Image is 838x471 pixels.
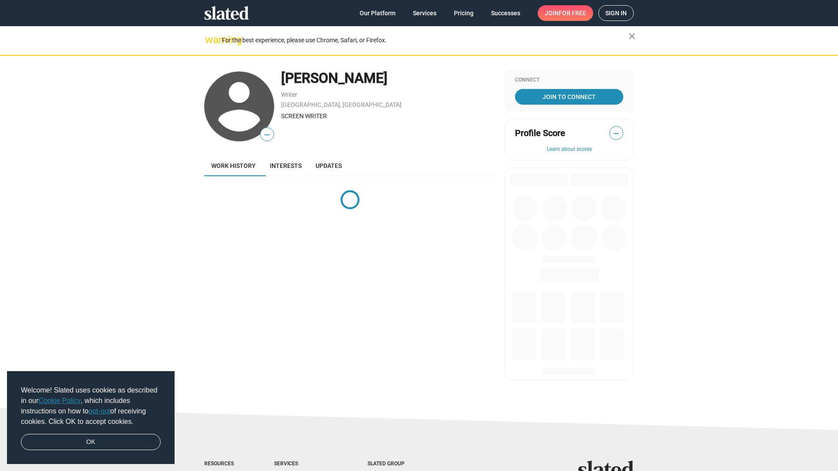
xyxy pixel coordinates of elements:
div: Services [274,461,333,468]
span: Sign in [605,6,627,20]
a: Work history [204,155,263,176]
a: Joinfor free [538,5,593,21]
div: For the best experience, please use Chrome, Safari, or Firefox. [222,34,628,46]
div: SCREEN WRITER [281,112,496,120]
span: Successes [491,5,520,21]
span: Work history [211,162,256,169]
span: for free [559,5,586,21]
span: Profile Score [515,127,565,139]
a: Cookie Policy [38,397,81,404]
button: Learn about scores [515,146,623,153]
mat-icon: close [627,31,637,41]
a: opt-out [89,407,110,415]
span: Interests [270,162,302,169]
a: Services [406,5,443,21]
span: — [261,129,274,140]
a: Interests [263,155,309,176]
span: Updates [316,162,342,169]
div: Resources [204,461,239,468]
span: Welcome! Slated uses cookies as described in our , which includes instructions on how to of recei... [21,385,161,427]
mat-icon: warning [205,34,216,45]
span: Services [413,5,436,21]
a: Writer [281,91,297,98]
div: Connect [515,77,623,84]
a: Successes [484,5,527,21]
a: [GEOGRAPHIC_DATA], [GEOGRAPHIC_DATA] [281,101,402,108]
a: Pricing [447,5,481,21]
a: Sign in [598,5,634,21]
a: Our Platform [353,5,402,21]
a: Join To Connect [515,89,623,105]
span: Join [545,5,586,21]
span: Our Platform [360,5,395,21]
div: [PERSON_NAME] [281,69,496,88]
a: Updates [309,155,349,176]
div: cookieconsent [7,371,175,464]
span: Join To Connect [517,89,622,105]
div: Slated Group [367,461,427,468]
span: Pricing [454,5,474,21]
span: — [610,128,623,139]
a: dismiss cookie message [21,434,161,451]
